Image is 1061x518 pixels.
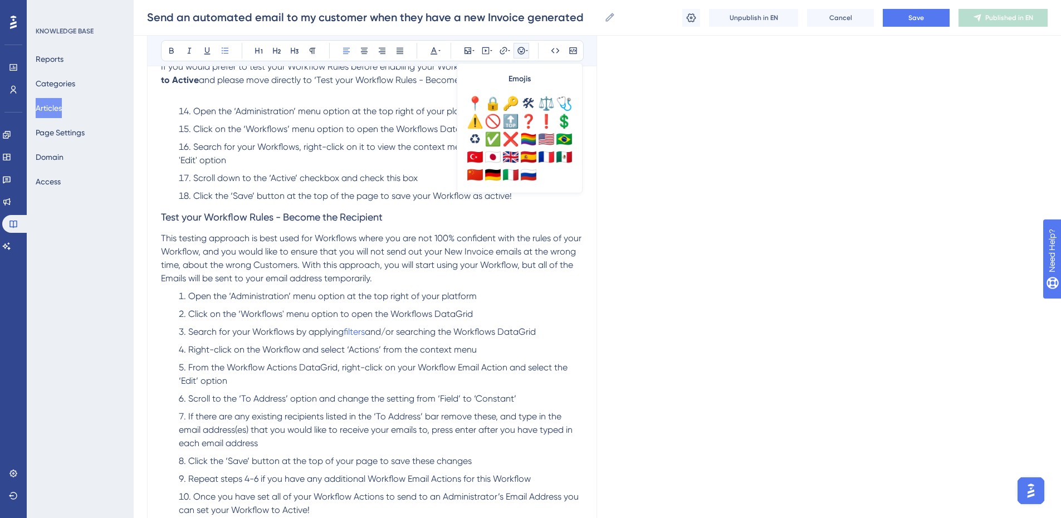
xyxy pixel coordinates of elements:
[179,411,575,448] span: If there are any existing recipients listed in the ‘To Address’ bar remove these, and type in the...
[484,130,502,148] div: ✅
[179,141,565,165] span: Search for your Workflows, right-click on it to view the context menu options and select the 'Edi...
[36,49,63,69] button: Reports
[502,130,520,148] div: ❌
[36,98,62,118] button: Articles
[484,95,502,113] div: 🔒
[188,456,472,466] span: Click the ‘Save’ button at the top of your page to save these changes
[537,95,555,113] div: ⚖️
[147,9,600,25] input: Article Name
[484,113,502,130] div: 🚫
[193,124,478,134] span: Click on the ‘Workflows’ menu option to open the Workflows DataGrid
[161,61,477,72] span: If you would prefer to test your Workflow Rules before enabling your Workflow,
[188,309,473,319] span: Click on the ‘Workflows' menu option to open the Workflows DataGrid
[555,95,573,113] div: 🩺
[502,148,520,166] div: 🇬🇧
[520,166,537,184] div: 🇷🇺
[466,166,484,184] div: 🇨🇳
[908,13,924,22] span: Save
[537,113,555,130] div: ❗
[188,291,477,301] span: Open the ‘Administration’ menu option at the top right of your platform
[555,113,573,130] div: 💲
[807,9,874,27] button: Cancel
[365,326,536,337] span: and/or searching the Workflows DataGrid
[466,130,484,148] div: ♻
[188,393,516,404] span: Scroll to the ‘To Address’ option and change the setting from ‘Field’ to ‘Constant’
[484,166,502,184] div: 🇩🇪
[26,3,70,16] span: Need Help?
[502,166,520,184] div: 🇮🇹
[883,9,950,27] button: Save
[188,344,477,355] span: Right-click on the Workflow and select ‘Actions’ from the context menu
[179,362,570,386] span: From the Workflow Actions DataGrid, right-click on your Workflow Email Action and select the ‘Edi...
[193,173,418,183] span: Scroll down to the ‘Active’ checkbox and check this box
[985,13,1033,22] span: Published in EN
[520,130,537,148] div: 🏳️‍🌈
[193,190,512,201] span: Click the ‘Save’ button at the top of the page to save your Workflow as active!
[199,75,569,85] span: and please move directly to ‘Test your Workflow Rules - Become the Recipient’ in this guide.
[36,123,85,143] button: Page Settings
[36,27,94,36] div: KNOWLEDGE BASE
[520,148,537,166] div: 🇪🇸
[709,9,798,27] button: Unpublish in EN
[161,211,383,223] span: Test your Workflow Rules - Become the Recipient
[179,491,581,515] span: Once you have set all of your Workflow Actions to send to an Administrator’s Email Address you ca...
[520,95,537,113] div: 🛠
[555,130,573,148] div: 🇧🇷
[466,148,484,166] div: 🇹🇷
[466,95,484,113] div: 📍
[537,130,555,148] div: 🇺🇸
[537,148,555,166] div: 🇫🇷
[344,326,365,337] a: filters
[959,9,1048,27] button: Published in EN
[466,113,484,130] div: ⚠️
[161,233,584,284] span: This testing approach is best used for Workflows where you are not 100% confident with the rules ...
[502,95,520,113] div: 🔑
[36,74,75,94] button: Categories
[1014,474,1048,507] iframe: UserGuiding AI Assistant Launcher
[520,113,537,130] div: ❓
[193,106,482,116] span: Open the ‘Administration’ menu option at the top right of your platform
[730,13,778,22] span: Unpublish in EN
[829,13,852,22] span: Cancel
[484,148,502,166] div: 🇯🇵
[509,72,531,86] span: Emojis
[36,172,61,192] button: Access
[188,473,531,484] span: Repeat steps 4-6 if you have any additional Workflow Email Actions for this Workflow
[502,113,520,130] div: 🔝
[36,147,63,167] button: Domain
[188,326,344,337] span: Search for your Workflows by applying
[555,148,573,166] div: 🇲🇽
